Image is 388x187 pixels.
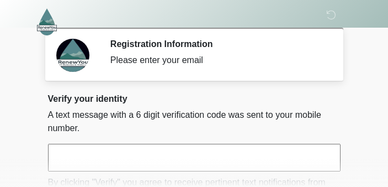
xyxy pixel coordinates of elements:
[110,39,324,49] h2: Registration Information
[110,54,324,67] div: Please enter your email
[37,8,57,35] img: RenewYou IV Hydration and Wellness Logo
[48,94,341,104] h2: Verify your identity
[48,108,341,135] p: A text message with a 6 digit verification code was sent to your mobile number.
[56,39,89,72] img: Agent Avatar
